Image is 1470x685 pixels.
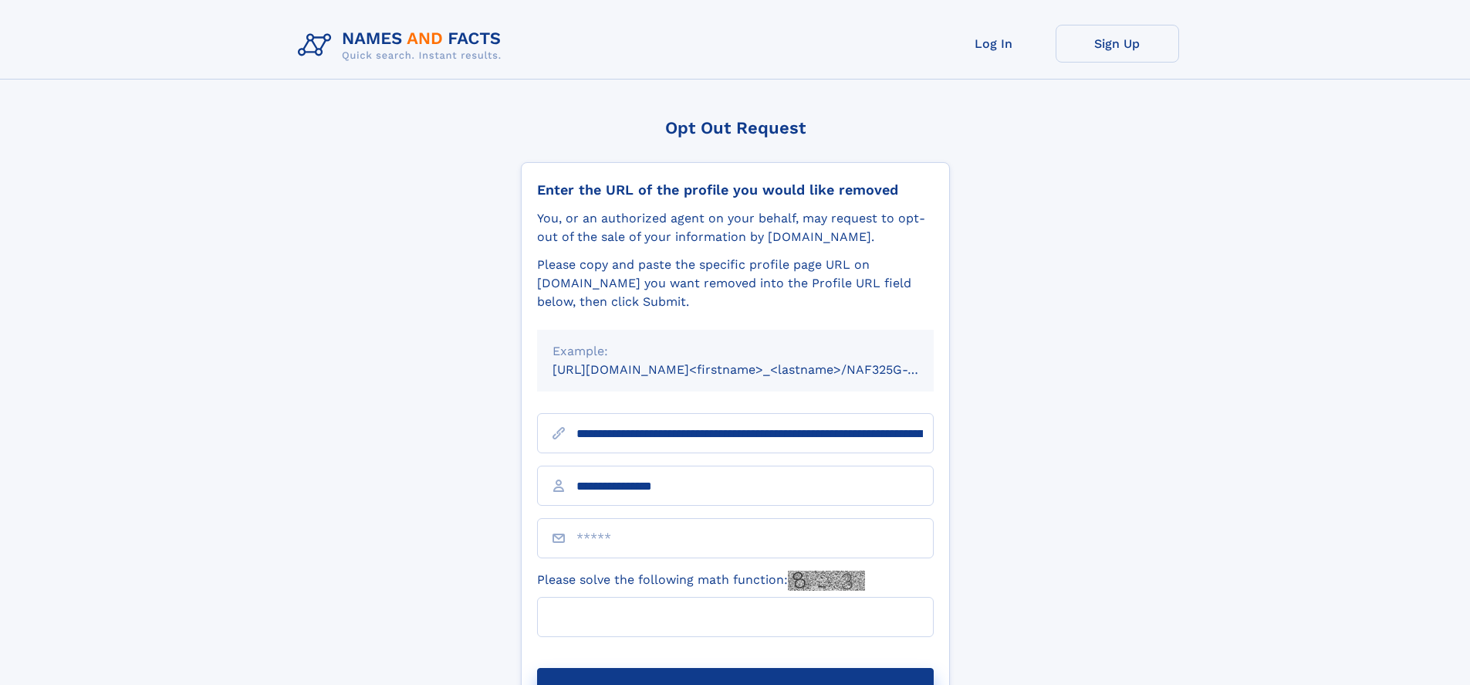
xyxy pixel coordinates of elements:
a: Sign Up [1056,25,1179,63]
small: [URL][DOMAIN_NAME]<firstname>_<lastname>/NAF325G-xxxxxxxx [553,362,963,377]
label: Please solve the following math function: [537,571,865,591]
div: Please copy and paste the specific profile page URL on [DOMAIN_NAME] you want removed into the Pr... [537,256,934,311]
div: Opt Out Request [521,118,950,137]
a: Log In [932,25,1056,63]
img: Logo Names and Facts [292,25,514,66]
div: Enter the URL of the profile you would like removed [537,181,934,198]
div: Example: [553,342,918,361]
div: You, or an authorized agent on your behalf, may request to opt-out of the sale of your informatio... [537,209,934,246]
